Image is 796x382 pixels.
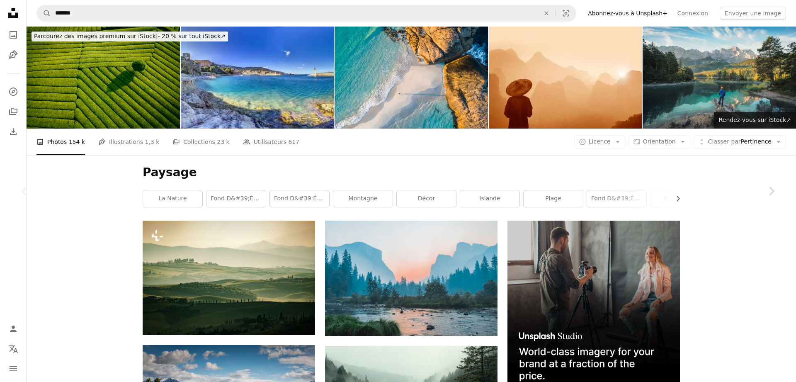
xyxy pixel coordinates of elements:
[537,5,556,21] button: Effacer
[643,27,796,129] img: Paysages étonnants au bord d’un lac de montagne dans les Alpes bavaroises
[143,190,202,207] a: la nature
[270,190,329,207] a: fond d&#39;écran du bureau
[32,32,228,41] div: - 20 % sur tout iStock ↗
[746,151,796,231] a: Suivant
[583,7,672,20] a: Abonnez-vous à Unsplash+
[5,103,22,120] a: Collections
[325,275,498,282] a: Plan d’eau entouré d’arbres
[5,321,22,337] a: Connexion / S’inscrire
[172,129,229,155] a: Collections 23 k
[574,135,625,148] button: Licence
[143,274,315,282] a: une vue de collines avec des arbres au premier plan
[145,137,159,146] span: 1,3 k
[670,190,680,207] button: faire défiler la liste vers la droite
[672,7,713,20] a: Connexion
[708,138,772,146] span: Pertinence
[643,138,676,145] span: Orientation
[36,5,576,22] form: Rechercher des visuels sur tout le site
[27,27,180,129] img: Vue aérienne du champ de thé
[650,190,710,207] a: montagnes
[27,27,233,46] a: Parcourez des images premium sur iStock|- 20 % sur tout iStock↗
[37,5,51,21] button: Rechercher sur Unsplash
[524,190,583,207] a: plage
[243,129,300,155] a: Utilisateurs 617
[714,112,796,129] a: Rendez-vous sur iStock↗
[460,190,519,207] a: Islande
[489,27,642,129] img: Guilin, fermier chinois au grand chapeau de paille
[288,137,299,146] span: 617
[5,123,22,140] a: Historique de téléchargement
[143,165,680,180] h1: Paysage
[5,27,22,43] a: Photos
[708,138,741,145] span: Classer par
[629,135,690,148] button: Orientation
[206,190,266,207] a: fond d&#39;écran 8k
[5,46,22,63] a: Illustrations
[556,5,576,21] button: Recherche de visuels
[5,360,22,377] button: Menu
[333,190,393,207] a: Montagne
[335,27,488,129] img: Photographie aérienne de côte de l’océan d’aigue-marine et de l’homme marchant le long de la plag...
[325,221,498,336] img: Plan d’eau entouré d’arbres
[719,117,791,123] span: Rendez-vous sur iStock ↗
[397,190,456,207] a: décor
[587,190,646,207] a: fond d&#39;écran 4k
[98,129,159,155] a: Illustrations 1,3 k
[34,33,158,39] span: Parcourez des images premium sur iStock |
[694,135,786,148] button: Classer parPertinence
[181,27,334,129] img: Vue panoramique sur le port de Bastia et la promenade historique avec des bâtiments colorés sous ...
[143,221,315,335] img: une vue de collines avec des arbres au premier plan
[5,83,22,100] a: Explorer
[589,138,611,145] span: Licence
[217,137,229,146] span: 23 k
[5,341,22,357] button: Langue
[720,7,786,20] button: Envoyer une image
